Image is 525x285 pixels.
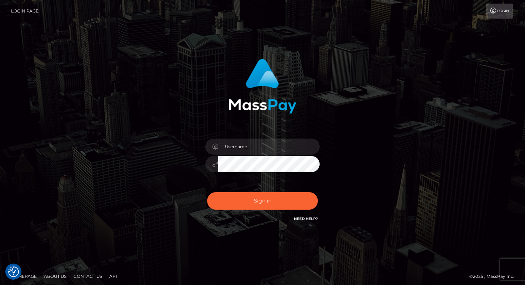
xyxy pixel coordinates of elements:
img: MassPay Login [229,59,296,114]
a: Homepage [8,271,40,282]
a: API [106,271,120,282]
img: Revisit consent button [8,266,19,277]
div: © 2025 , MassPay Inc. [469,272,520,280]
button: Sign in [207,192,318,210]
a: About Us [41,271,69,282]
a: Contact Us [71,271,105,282]
button: Consent Preferences [8,266,19,277]
input: Username... [218,139,320,155]
a: Login Page [11,4,39,19]
a: Need Help? [294,216,318,221]
a: Login [486,4,513,19]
